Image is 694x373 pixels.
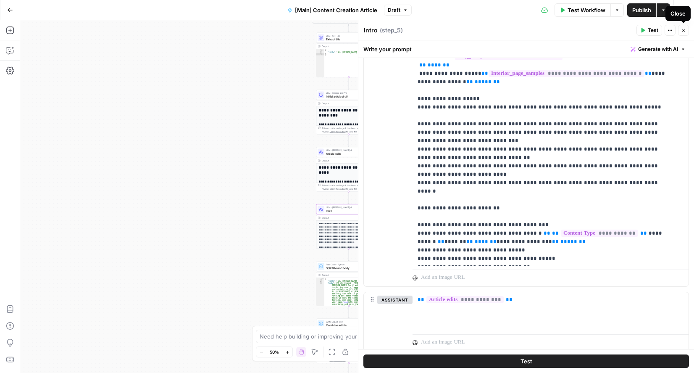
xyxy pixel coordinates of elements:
span: Toggle code folding, rows 1 through 3 [322,49,324,51]
span: LLM · [PERSON_NAME] 4 [326,206,370,209]
g: Edge from step_6 to step_7 [348,306,350,318]
g: Edge from step_17 to step_16-conditional-end [312,16,349,26]
button: Test [636,25,662,36]
div: Output [322,273,375,277]
span: Run Code · Python [326,263,370,266]
span: Extract title [326,37,370,41]
span: Generate with AI [638,45,678,53]
button: Draft [384,5,412,16]
span: Article edits [326,151,370,156]
span: Copy the output [330,188,346,190]
span: Initial article draft [326,94,370,98]
span: Test [648,26,658,34]
span: Split title and body [326,266,370,270]
div: Output [322,45,375,48]
span: LLM · Gemini 2.5 Pro [326,91,370,95]
span: Combine article [326,323,370,327]
span: [Main] Content Creation Article [295,6,377,14]
div: 2 [316,51,324,53]
div: Output [322,102,375,105]
button: Test [363,354,689,368]
div: 2 [316,280,324,282]
div: 1 [316,49,324,51]
span: Toggle code folding, rows 1 through 4 [322,278,324,280]
div: Output [322,216,375,220]
button: [Main] Content Creation Article [282,3,382,17]
span: Publish [632,6,651,14]
span: Draft [388,6,400,14]
div: Run Code · PythonSplit title and bodyStep 6Output{ "title":"St. [PERSON_NAME] Accident Lawyer", "... [316,262,381,306]
span: LLM · GPT-4o [326,34,370,37]
div: 3 [316,53,324,56]
g: Edge from step_16-conditional-end to step_3 [348,24,350,32]
span: Write Liquid Text [326,320,370,323]
span: Test [520,357,532,365]
div: This output is too large & has been abbreviated for review. to view the full content. [322,184,379,190]
span: 50% [270,349,279,355]
span: Copy the output [330,130,346,133]
button: Generate with AI [627,44,689,55]
div: 1 [316,278,324,280]
g: Edge from step_5 to step_6 [348,249,350,261]
div: Close [670,9,686,18]
g: Edge from step_4 to step_5 [348,192,350,204]
div: LLM · GPT-4oExtract titleStep 3Output{ "title":"St. [PERSON_NAME] Accident Lawyer"} [316,33,381,77]
span: Intro [326,209,370,213]
span: Test Workflow [568,6,605,14]
span: LLM · [PERSON_NAME] 4 [326,148,370,152]
span: ( step_5 ) [380,26,403,34]
div: Write your prompt [358,40,694,58]
div: Output [322,159,375,162]
button: assistant [377,296,413,304]
textarea: Intro [364,26,378,34]
button: Publish [627,3,656,17]
div: This output is too large & has been abbreviated for review. to view the full content. [322,127,379,133]
div: assistant [364,292,406,351]
g: Edge from step_3 to step_1 [348,77,350,90]
button: Test Workflow [555,3,610,17]
g: Edge from step_1 to step_4 [348,135,350,147]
